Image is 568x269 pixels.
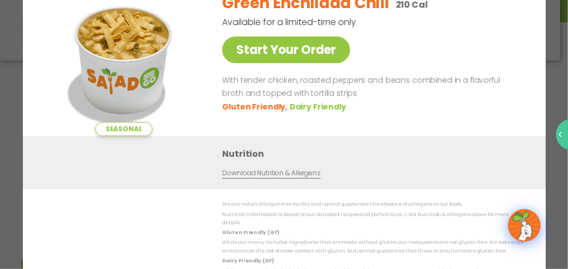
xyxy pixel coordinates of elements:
p: While our menu includes ingredients that are made without gluten, our restaurants are not gluten ... [222,239,524,255]
a: Start Your Order [222,36,350,63]
li: Dairy Friendly [289,101,348,113]
a: Download Nutrition & Allergens [222,168,320,179]
p: We are not an allergen free facility and cannot guarantee the absence of allergens in our foods. [222,200,524,209]
strong: Dairy Friendly (DF) [222,258,273,264]
strong: Gluten Friendly (GF) [222,229,279,236]
img: wpChatIcon [509,210,540,241]
p: Nutrition information is based on our standard recipes and portion sizes. Click Nutrition & Aller... [222,211,524,228]
p: Available for a limited-time only [222,15,467,29]
span: Seasonal [95,122,152,136]
p: With tender chicken, roasted peppers and beans combined in a flavorful broth and topped with tort... [222,74,520,100]
h3: Nutrition [222,147,529,161]
li: Gluten Friendly [222,101,289,113]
